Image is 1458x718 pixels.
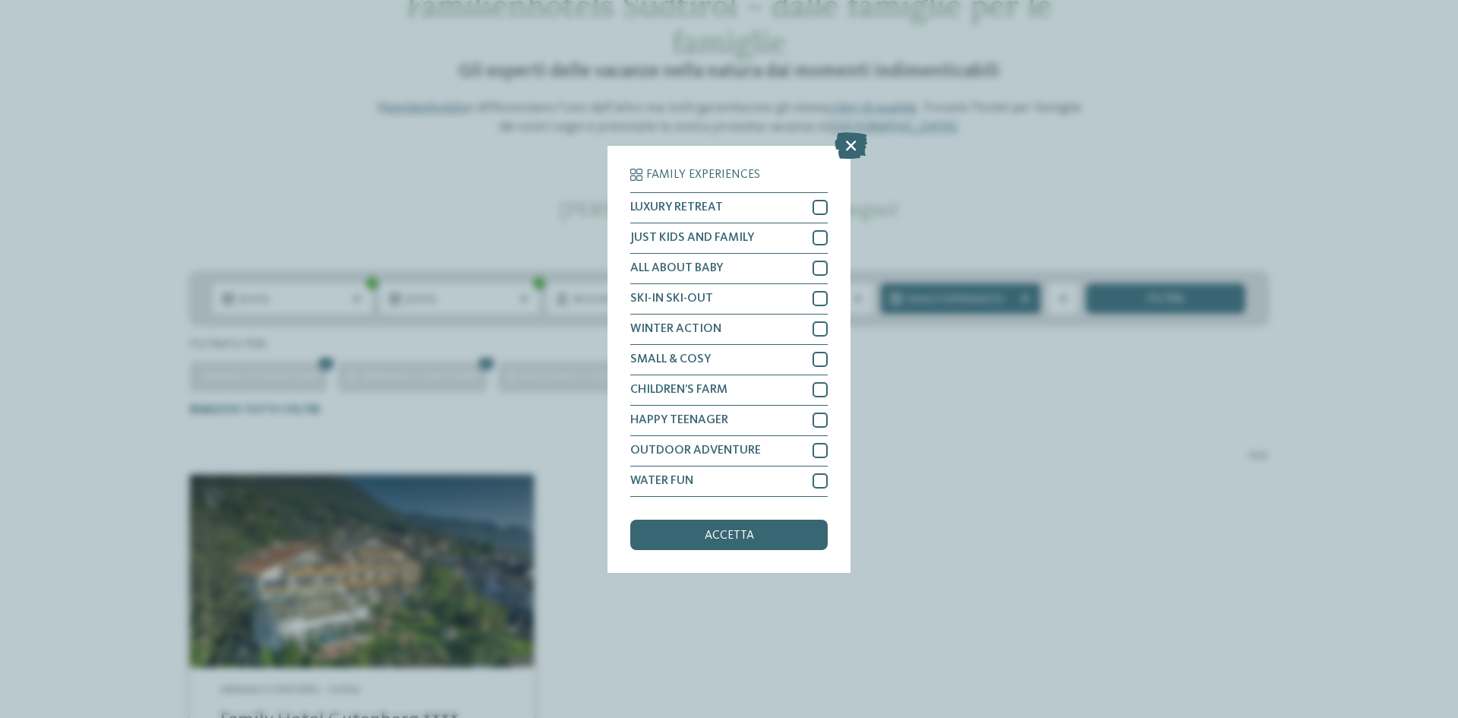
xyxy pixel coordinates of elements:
span: CHILDREN’S FARM [630,384,727,396]
span: accetta [705,530,754,542]
span: HAPPY TEENAGER [630,414,728,426]
span: LUXURY RETREAT [630,201,723,214]
span: WATER FUN [630,475,693,487]
span: JUST KIDS AND FAMILY [630,232,754,244]
span: SKI-IN SKI-OUT [630,293,713,305]
span: Family Experiences [646,169,760,181]
span: SMALL & COSY [630,353,711,365]
span: WINTER ACTION [630,323,721,335]
span: ALL ABOUT BABY [630,262,723,274]
span: OUTDOOR ADVENTURE [630,444,761,457]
